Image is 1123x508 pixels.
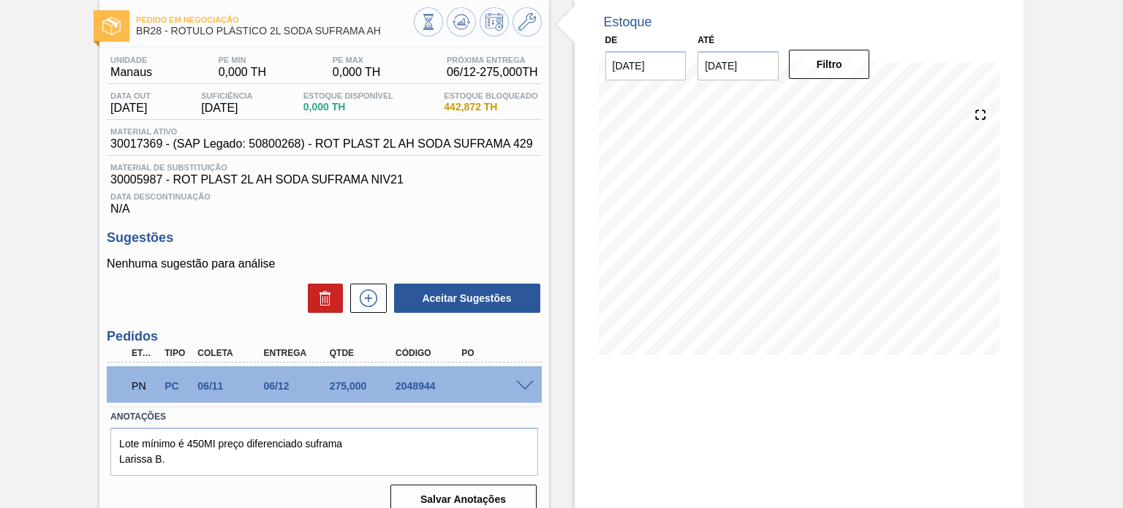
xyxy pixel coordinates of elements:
[110,163,537,172] span: Material de Substituição
[110,428,537,476] textarea: Lote mínimo é 450MI preço diferenciado suframa Larissa B.
[789,50,870,79] button: Filtro
[110,66,152,79] span: Manaus
[107,329,541,344] h3: Pedidos
[136,26,413,37] span: BR28 - RÓTULO PLÁSTICO 2L SODA SUFRAMA AH
[458,348,530,358] div: PO
[110,137,533,151] span: 30017369 - (SAP Legado: 50800268) - ROT PLAST 2L AH SODA SUFRAMA 429
[110,173,537,186] span: 30005987 - ROT PLAST 2L AH SODA SUFRAMA NIV21
[201,102,252,115] span: [DATE]
[132,380,157,392] p: PN
[333,66,381,79] span: 0,000 TH
[201,91,252,100] span: Suficiência
[128,348,161,358] div: Etapa
[392,380,464,392] div: 2048944
[128,370,161,402] div: Pedido em Negociação
[387,282,542,314] div: Aceitar Sugestões
[219,56,267,64] span: PE MIN
[444,102,537,113] span: 442,872 TH
[110,102,151,115] span: [DATE]
[697,51,779,80] input: dd/mm/yyyy
[303,91,393,100] span: Estoque Disponível
[303,102,393,113] span: 0,000 TH
[110,406,537,428] label: Anotações
[194,348,266,358] div: Coleta
[326,380,398,392] div: 275,000
[260,348,333,358] div: Entrega
[444,91,537,100] span: Estoque Bloqueado
[333,56,381,64] span: PE MAX
[107,257,541,270] p: Nenhuma sugestão para análise
[136,15,413,24] span: Pedido em Negociação
[605,51,687,80] input: dd/mm/yyyy
[161,348,194,358] div: Tipo
[102,17,121,35] img: Ícone
[260,380,333,392] div: 06/12/2025
[219,66,267,79] span: 0,000 TH
[110,91,151,100] span: Data out
[480,7,509,37] button: Programar Estoque
[697,35,714,45] label: Até
[447,66,538,79] span: 06/12 - 275,000 TH
[343,284,387,313] div: Nova sugestão
[110,192,537,201] span: Data Descontinuação
[300,284,343,313] div: Excluir Sugestões
[414,7,443,37] button: Visão Geral dos Estoques
[110,56,152,64] span: Unidade
[107,186,541,216] div: N/A
[194,380,266,392] div: 06/11/2025
[605,35,618,45] label: De
[110,127,533,136] span: Material ativo
[392,348,464,358] div: Código
[604,15,652,30] div: Estoque
[513,7,542,37] button: Ir ao Master Data / Geral
[394,284,540,313] button: Aceitar Sugestões
[326,348,398,358] div: Qtde
[161,380,194,392] div: Pedido de Compra
[447,7,476,37] button: Atualizar Gráfico
[447,56,538,64] span: Próxima Entrega
[107,230,541,246] h3: Sugestões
